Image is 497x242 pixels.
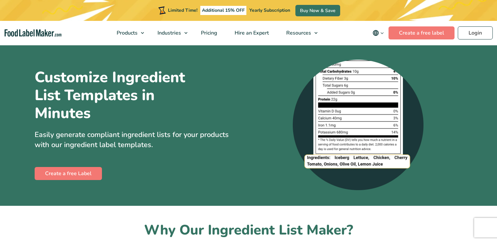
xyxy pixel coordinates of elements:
[168,7,197,13] span: Limited Time!
[156,29,182,37] span: Industries
[389,26,455,39] a: Create a free label
[35,167,102,180] a: Create a free Label
[115,29,138,37] span: Products
[149,21,191,45] a: Industries
[458,26,493,39] a: Login
[192,21,224,45] a: Pricing
[226,21,276,45] a: Hire an Expert
[278,21,321,45] a: Resources
[233,29,270,37] span: Hire an Expert
[108,21,147,45] a: Products
[249,7,290,13] span: Yearly Subscription
[35,130,244,150] p: Easily generate compliant ingredient lists for your products with our ingredient label templates.
[200,6,246,15] span: Additional 15% OFF
[199,29,218,37] span: Pricing
[293,60,423,190] img: A zoomed-in screenshot of an ingredient list at the bottom of a nutrition label.
[35,68,211,122] h1: Customize Ingredient List Templates in Minutes
[35,221,463,239] h2: Why Our Ingredient List Maker?
[284,29,312,37] span: Resources
[295,5,340,16] a: Buy Now & Save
